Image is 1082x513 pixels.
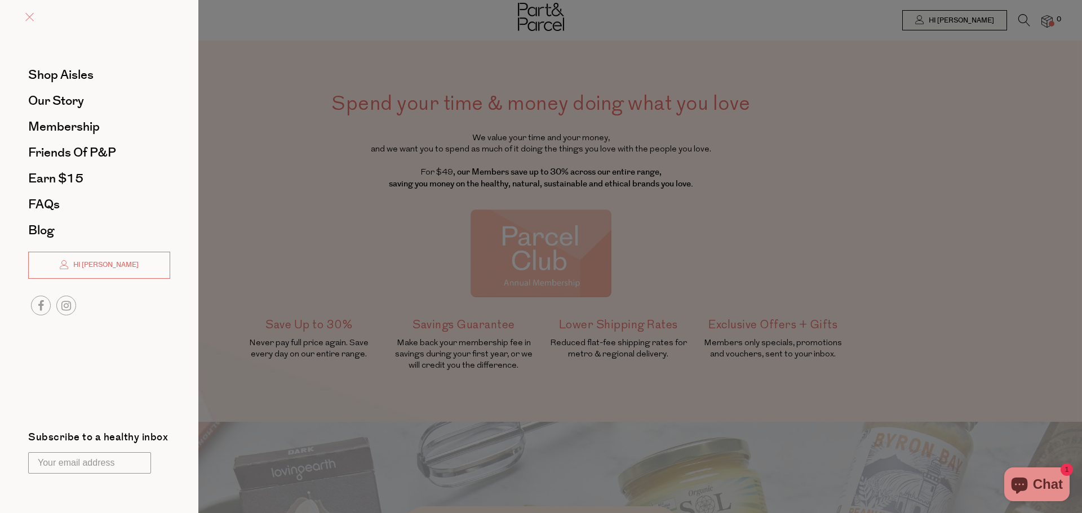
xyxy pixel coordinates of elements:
[28,92,84,110] span: Our Story
[28,118,100,136] span: Membership
[28,169,83,188] span: Earn $15
[28,224,170,237] a: Blog
[28,195,60,213] span: FAQs
[28,66,94,84] span: Shop Aisles
[70,260,139,270] span: Hi [PERSON_NAME]
[28,95,170,107] a: Our Story
[28,144,116,162] span: Friends of P&P
[1001,467,1073,504] inbox-online-store-chat: Shopify online store chat
[28,221,54,239] span: Blog
[28,432,168,447] label: Subscribe to a healthy inbox
[28,172,170,185] a: Earn $15
[28,121,170,133] a: Membership
[28,452,151,474] input: Your email address
[28,198,170,211] a: FAQs
[28,69,170,81] a: Shop Aisles
[28,252,170,279] a: Hi [PERSON_NAME]
[28,146,170,159] a: Friends of P&P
